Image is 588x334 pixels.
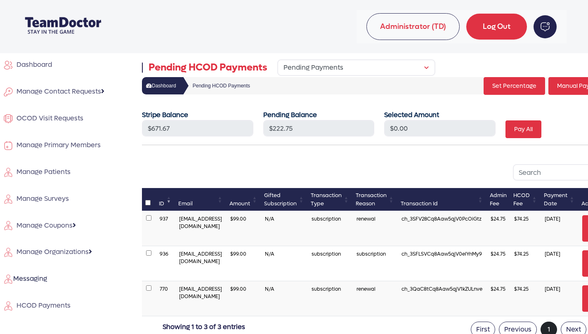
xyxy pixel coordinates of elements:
th: ID: activate to sort column ascending [156,188,175,211]
th: Admin Fee [486,188,510,211]
td: $74.25 [510,281,541,316]
td: $74.25 [510,211,541,246]
td: $99.00 [226,246,261,281]
span: Administrator (TD) [366,13,460,40]
label: Selected Amount [384,110,439,120]
img: user.svg [3,60,13,70]
td: ch_3SFV28Cq8Aaw5qjV0PcOiGtz [397,211,486,246]
img: key.svg [3,87,13,97]
span: Manage Contact Requests [13,87,101,96]
img: visit.svg [3,141,13,151]
img: employe.svg [3,274,13,284]
div: Showing 1 to 3 of 3 entries [163,319,245,332]
th: Email: activate to sort column ascending [175,188,226,211]
li: Pending HCOD Payments [176,77,250,94]
span: 5 [47,275,57,283]
th: Payment Date: activate to sort column ascending [541,188,578,211]
td: subscription [307,281,352,316]
span: HCOD Payments [13,301,71,310]
td: subscription [352,246,397,281]
span: Manage Surveys [13,194,69,203]
td: $99.00 [226,211,261,246]
td: renewal [352,211,397,246]
div: N/A [265,250,303,258]
td: [DATE] [541,246,578,281]
td: subscription [307,211,352,246]
span: Manage Coupons [13,221,73,230]
td: $74.25 [510,246,541,281]
span: Manage Primary Members [13,141,101,149]
th: HCOD Fee: activate to sort column ascending [510,188,541,211]
button: Set Percentage [484,77,545,95]
td: 937 [156,211,175,246]
td: 770 [156,281,175,316]
td: ch_3QaC8tCq8Aaw5qjV1kZULnve [397,281,486,316]
p: Pending HCOD Payments [142,60,267,75]
td: renewal [352,281,397,316]
td: $24.75 [486,281,510,316]
a: Log Out [466,14,527,40]
img: employe.svg [3,194,13,204]
td: subscription [307,246,352,281]
label: Stripe Balance [142,110,188,120]
td: [EMAIL_ADDRESS][DOMAIN_NAME] [175,281,226,316]
span: Manage Organizations [13,247,89,256]
label: Pending Balance [263,110,317,120]
img: employe.svg [3,221,13,231]
button: Pay All [505,120,541,138]
img: employe.svg [3,247,13,257]
th: Transaction Id: activate to sort column ascending [397,188,486,211]
th: Amount: activate to sort column ascending [226,188,261,211]
th: Gifted Subscription: activate to sort column ascending [261,188,307,211]
img: employe.svg [3,167,13,177]
img: employe.svg [3,301,13,311]
td: [DATE] [541,211,578,246]
div: N/A [265,285,303,293]
span: Dashboard [13,60,52,69]
td: $24.75 [486,211,510,246]
td: $99.00 [226,281,261,316]
td: [DATE] [541,281,578,316]
th: Transaction Type: activate to sort column ascending [307,188,352,211]
a: Dashboard [142,77,176,94]
td: $24.75 [486,246,510,281]
img: noti-msg.svg [534,15,557,38]
th: Transaction Reason: activate to sort column ascending [352,188,397,211]
div: N/A [265,215,303,223]
td: ch_3SFLSVCq8Aaw5qjV0elYnMy9 [397,246,486,281]
td: [EMAIL_ADDRESS][DOMAIN_NAME] [175,246,226,281]
td: 936 [156,246,175,281]
span: Manage Patients [13,167,71,176]
img: membership.svg [3,114,13,124]
td: [EMAIL_ADDRESS][DOMAIN_NAME] [175,211,226,246]
span: OCOD Visit Requests [13,114,83,122]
